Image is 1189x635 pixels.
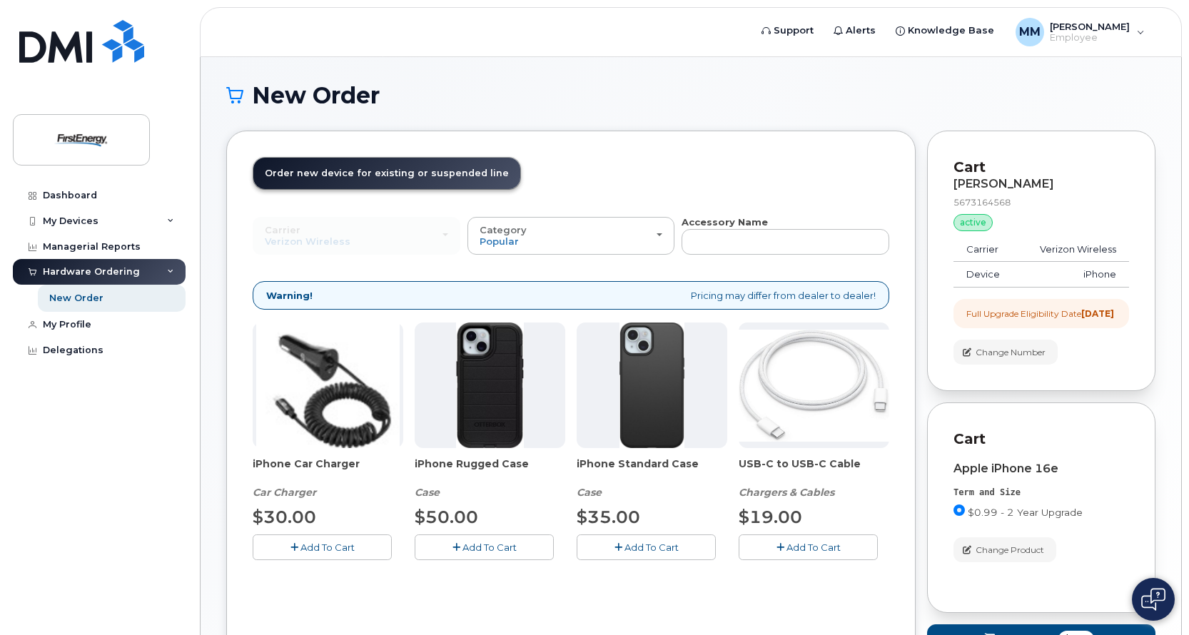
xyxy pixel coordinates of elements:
[953,429,1129,449] p: Cart
[265,168,509,178] span: Order new device for existing or suspended line
[462,542,517,553] span: Add To Cart
[976,346,1046,359] span: Change Number
[953,537,1056,562] button: Change Product
[1018,237,1129,263] td: Verizon Wireless
[253,457,403,485] span: iPhone Car Charger
[480,235,519,247] span: Popular
[253,486,316,499] em: Car Charger
[976,544,1044,557] span: Change Product
[1141,588,1165,611] img: Open chat
[1081,308,1114,319] strong: [DATE]
[953,487,1129,499] div: Term and Size
[739,457,889,499] div: USB-C to USB-C Cable
[415,457,565,499] div: iPhone Rugged Case
[253,534,392,559] button: Add To Cart
[953,214,993,231] div: active
[739,507,802,527] span: $19.00
[253,507,316,527] span: $30.00
[953,340,1058,365] button: Change Number
[682,216,768,228] strong: Accessory Name
[467,217,675,254] button: Category Popular
[953,262,1018,288] td: Device
[953,196,1129,208] div: 5673164568
[953,157,1129,178] p: Cart
[253,281,889,310] div: Pricing may differ from dealer to dealer!
[256,322,400,448] img: iphonesecg.jpg
[456,322,524,448] img: Defender.jpg
[480,224,527,235] span: Category
[619,322,684,448] img: Symmetry.jpg
[226,83,1155,108] h1: New Order
[953,504,965,516] input: $0.99 - 2 Year Upgrade
[739,330,889,442] img: USB-C.jpg
[968,507,1083,518] span: $0.99 - 2 Year Upgrade
[415,457,565,485] span: iPhone Rugged Case
[253,457,403,499] div: iPhone Car Charger
[953,178,1129,190] div: [PERSON_NAME]
[300,542,355,553] span: Add To Cart
[966,308,1114,320] div: Full Upgrade Eligibility Date
[577,457,727,499] div: iPhone Standard Case
[739,486,834,499] em: Chargers & Cables
[953,237,1018,263] td: Carrier
[415,507,478,527] span: $50.00
[577,457,727,485] span: iPhone Standard Case
[953,462,1129,475] div: Apple iPhone 16e
[415,486,440,499] em: Case
[577,486,602,499] em: Case
[624,542,679,553] span: Add To Cart
[577,534,716,559] button: Add To Cart
[266,289,313,303] strong: Warning!
[577,507,640,527] span: $35.00
[415,534,554,559] button: Add To Cart
[1018,262,1129,288] td: iPhone
[786,542,841,553] span: Add To Cart
[739,534,878,559] button: Add To Cart
[739,457,889,485] span: USB-C to USB-C Cable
